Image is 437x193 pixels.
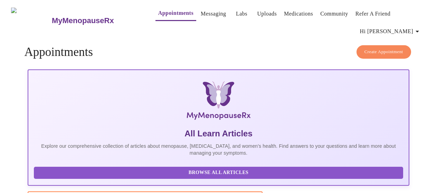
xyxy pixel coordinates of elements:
a: Messaging [201,9,226,19]
button: Medications [281,7,316,21]
img: MyMenopauseRx Logo [11,8,51,33]
a: Appointments [158,8,193,18]
span: Hi [PERSON_NAME] [360,27,421,36]
span: Create Appointment [364,48,403,56]
button: Labs [231,7,253,21]
button: Browse All Articles [34,167,403,179]
h5: All Learn Articles [34,128,403,139]
button: Messaging [198,7,229,21]
a: Refer a Friend [355,9,391,19]
a: MyMenopauseRx [51,9,141,33]
button: Uploads [255,7,280,21]
a: Uploads [257,9,277,19]
h3: MyMenopauseRx [52,16,114,25]
button: Refer a Friend [353,7,393,21]
button: Appointments [155,6,196,21]
button: Hi [PERSON_NAME] [357,25,424,38]
button: Community [317,7,351,21]
p: Explore our comprehensive collection of articles about menopause, [MEDICAL_DATA], and women's hea... [34,143,403,156]
img: MyMenopauseRx Logo [91,81,345,123]
h4: Appointments [24,45,412,59]
a: Community [320,9,348,19]
a: Labs [236,9,247,19]
a: Medications [284,9,313,19]
span: Browse All Articles [41,168,396,177]
button: Create Appointment [357,45,411,59]
a: Browse All Articles [34,169,405,175]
